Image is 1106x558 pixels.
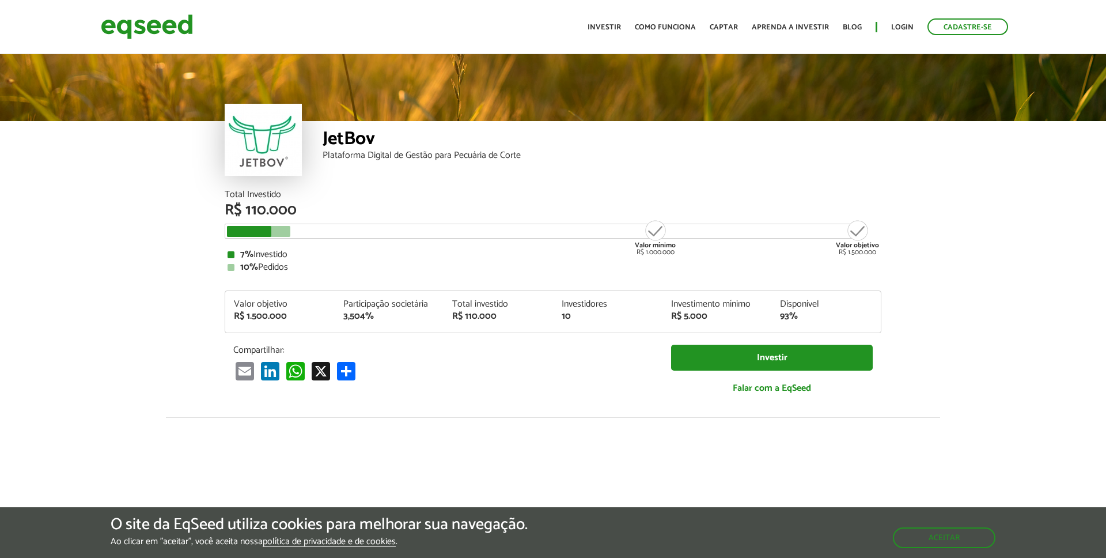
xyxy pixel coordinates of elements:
p: Ao clicar em "aceitar", você aceita nossa . [111,536,528,547]
div: R$ 110.000 [225,203,881,218]
strong: 10% [240,259,258,275]
strong: 7% [240,247,253,262]
a: Investir [588,24,621,31]
a: Blog [843,24,862,31]
div: Participação societária [343,300,435,309]
a: LinkedIn [259,361,282,380]
div: 10 [562,312,654,321]
div: Total Investido [225,190,881,199]
div: Investimento mínimo [671,300,763,309]
div: Valor objetivo [234,300,326,309]
a: Share [335,361,358,380]
a: WhatsApp [284,361,307,380]
a: Cadastre-se [927,18,1008,35]
div: 93% [780,312,872,321]
a: Como funciona [635,24,696,31]
strong: Valor mínimo [635,240,676,251]
img: EqSeed [101,12,193,42]
a: X [309,361,332,380]
button: Aceitar [893,527,995,548]
a: Email [233,361,256,380]
div: R$ 1.500.000 [234,312,326,321]
div: 3,504% [343,312,435,321]
h5: O site da EqSeed utiliza cookies para melhorar sua navegação. [111,516,528,534]
div: R$ 110.000 [452,312,544,321]
a: Investir [671,345,873,371]
div: Plataforma Digital de Gestão para Pecuária de Corte [323,151,881,160]
div: Disponível [780,300,872,309]
div: R$ 5.000 [671,312,763,321]
div: R$ 1.000.000 [634,219,677,256]
div: Pedidos [228,263,878,272]
div: Investido [228,250,878,259]
div: JetBov [323,130,881,151]
div: Investidores [562,300,654,309]
a: Login [891,24,914,31]
a: Captar [710,24,738,31]
div: R$ 1.500.000 [836,219,879,256]
p: Compartilhar: [233,345,654,356]
div: Total investido [452,300,544,309]
strong: Valor objetivo [836,240,879,251]
a: Falar com a EqSeed [671,376,873,400]
a: política de privacidade e de cookies [263,537,396,547]
a: Aprenda a investir [752,24,829,31]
